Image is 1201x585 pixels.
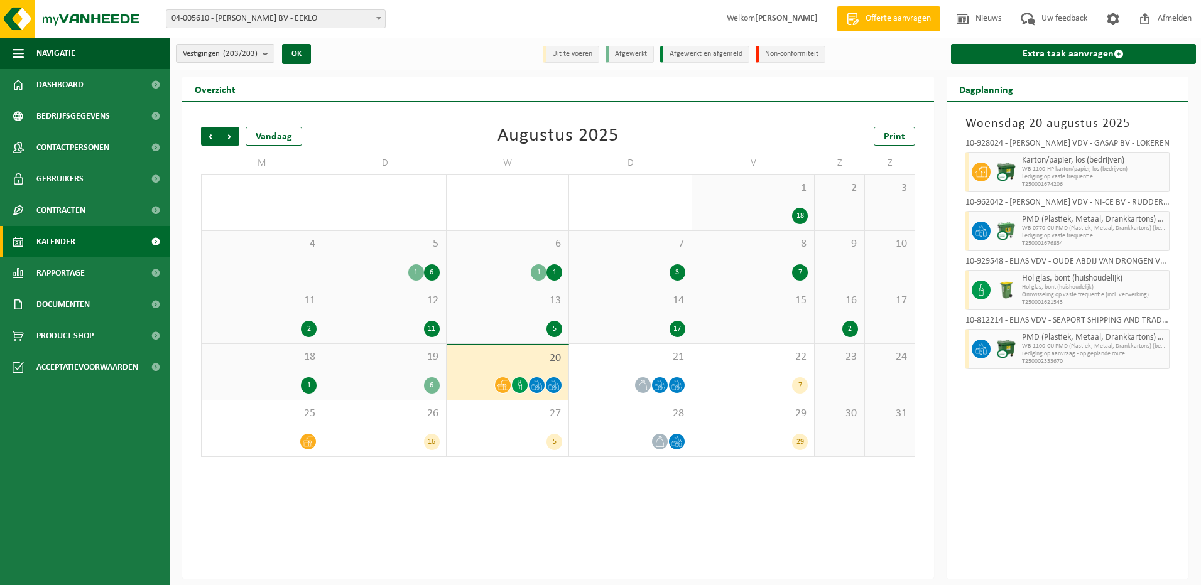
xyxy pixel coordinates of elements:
a: Extra taak aanvragen [951,44,1197,64]
h2: Dagplanning [947,77,1026,101]
span: Vorige [201,127,220,146]
span: 4 [208,237,317,251]
span: 04-005610 - ELIAS VANDEVOORDE BV - EEKLO [166,10,385,28]
span: T250001674206 [1022,181,1166,188]
div: 6 [424,377,440,394]
span: Navigatie [36,38,75,69]
span: 24 [871,350,908,364]
div: 1 [301,377,317,394]
a: Offerte aanvragen [837,6,940,31]
div: 10-928024 - [PERSON_NAME] VDV - GASAP BV - LOKEREN [965,139,1170,152]
div: 11 [424,321,440,337]
span: 30 [821,407,858,421]
div: 7 [792,377,808,394]
div: 1 [531,264,546,281]
div: 10-962042 - [PERSON_NAME] VDV - NI-CE BV - RUDDERVOORDE [965,198,1170,211]
div: 2 [301,321,317,337]
span: 3 [871,181,908,195]
div: 1 [408,264,424,281]
span: 31 [871,407,908,421]
span: Rapportage [36,257,85,289]
span: T250002333670 [1022,358,1166,365]
span: Hol glas, bont (huishoudelijk) [1022,274,1166,284]
h3: Woensdag 20 augustus 2025 [965,114,1170,133]
a: Print [874,127,915,146]
td: V [692,152,815,174]
div: 10-812214 - ELIAS VDV - SEAPORT SHIPPING AND TRADING [GEOGRAPHIC_DATA] - [GEOGRAPHIC_DATA] [965,316,1170,329]
td: Z [815,152,865,174]
span: Lediging op vaste frequentie [1022,232,1166,240]
span: 15 [698,294,808,308]
span: 26 [330,407,439,421]
span: 1 [698,181,808,195]
td: Z [865,152,915,174]
span: 17 [871,294,908,308]
span: 12 [330,294,439,308]
span: Gebruikers [36,163,84,195]
span: 19 [330,350,439,364]
div: 29 [792,434,808,450]
span: Dashboard [36,69,84,100]
div: 2 [842,321,858,337]
span: 7 [575,237,685,251]
span: 6 [453,237,562,251]
span: Documenten [36,289,90,320]
span: PMD (Plastiek, Metaal, Drankkartons) (bedrijven) [1022,215,1166,225]
div: 6 [424,264,440,281]
span: 04-005610 - ELIAS VANDEVOORDE BV - EEKLO [166,9,386,28]
span: 14 [575,294,685,308]
td: D [323,152,446,174]
span: T250001621543 [1022,299,1166,306]
span: Hol glas, bont (huishoudelijk) [1022,284,1166,291]
span: 2 [821,181,858,195]
span: WB-0770-CU PMD (Plastiek, Metaal, Drankkartons) (bedrijven) [1022,225,1166,232]
img: WB-0770-CU [997,222,1016,240]
button: OK [282,44,311,64]
span: 29 [698,407,808,421]
span: Lediging op aanvraag - op geplande route [1022,350,1166,358]
td: W [447,152,569,174]
span: 13 [453,294,562,308]
div: Augustus 2025 [497,127,619,146]
span: Offerte aanvragen [862,13,934,25]
span: T250001676834 [1022,240,1166,247]
span: 20 [453,352,562,365]
button: Vestigingen(203/203) [176,44,274,63]
span: Lediging op vaste frequentie [1022,173,1166,181]
span: 21 [575,350,685,364]
span: 23 [821,350,858,364]
div: 3 [670,264,685,281]
li: Afgewerkt [606,46,654,63]
span: Print [884,132,905,142]
span: PMD (Plastiek, Metaal, Drankkartons) (bedrijven) [1022,333,1166,343]
td: M [201,152,323,174]
div: 16 [424,434,440,450]
div: Vandaag [246,127,302,146]
div: 1 [546,264,562,281]
span: 22 [698,350,808,364]
span: 8 [698,237,808,251]
span: Bedrijfsgegevens [36,100,110,132]
span: Acceptatievoorwaarden [36,352,138,383]
span: 28 [575,407,685,421]
span: 25 [208,407,317,421]
li: Non-conformiteit [756,46,825,63]
span: Contactpersonen [36,132,109,163]
span: Contracten [36,195,85,226]
div: 5 [546,434,562,450]
div: 10-929548 - ELIAS VDV - OUDE ABDIJ VAN DRONGEN VZW - [GEOGRAPHIC_DATA] [965,257,1170,270]
span: 18 [208,350,317,364]
li: Uit te voeren [543,46,599,63]
div: 7 [792,264,808,281]
li: Afgewerkt en afgemeld [660,46,749,63]
span: Product Shop [36,320,94,352]
span: Omwisseling op vaste frequentie (incl. verwerking) [1022,291,1166,299]
span: 10 [871,237,908,251]
div: 5 [546,321,562,337]
span: 11 [208,294,317,308]
strong: [PERSON_NAME] [755,14,818,23]
span: Vestigingen [183,45,258,63]
span: Volgende [220,127,239,146]
img: WB-1100-CU [997,163,1016,181]
div: 18 [792,208,808,224]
